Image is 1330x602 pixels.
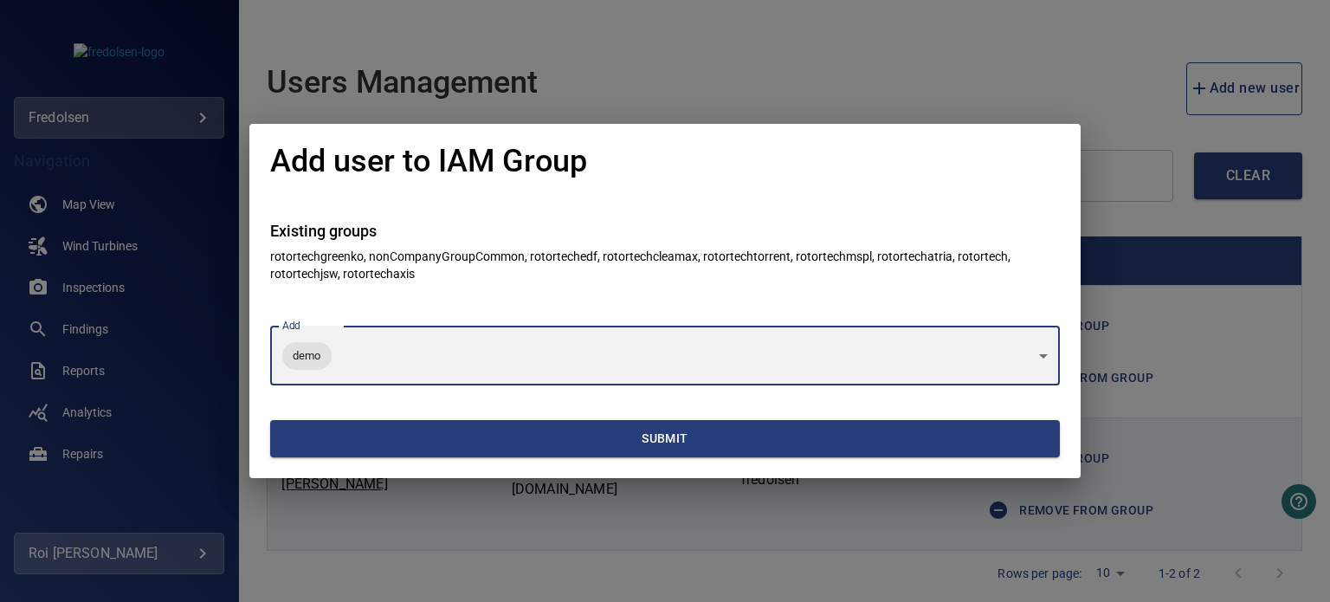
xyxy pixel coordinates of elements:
[277,428,1053,450] span: Submit
[282,347,332,364] span: demo
[270,145,587,179] h1: Add user to IAM Group
[270,326,1060,385] div: demo
[270,223,1060,240] h4: Existing groups
[270,248,1060,282] p: rotortechgreenko, nonCompanyGroupCommon, rotortechedf, rotortechcleamax, rotortechtorrent, rotort...
[270,420,1060,457] button: Submit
